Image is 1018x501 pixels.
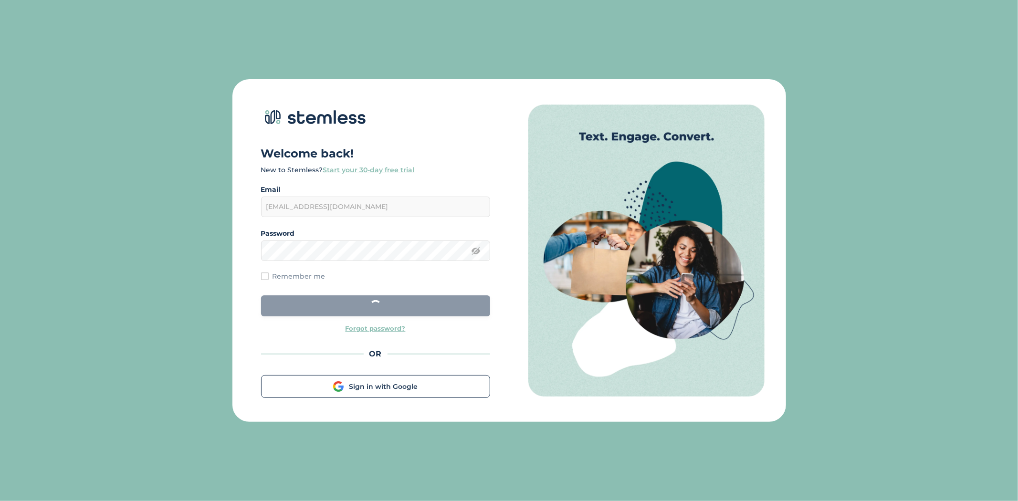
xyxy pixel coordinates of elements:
iframe: Chat Widget [970,455,1018,501]
label: Email [261,185,490,195]
img: logo-dark-0685b13c.svg [261,103,366,132]
img: Google [333,381,344,392]
img: icon-eye-line-7bc03c5c.svg [471,246,481,256]
span: Sign in with Google [349,382,418,392]
label: New to Stemless? [261,166,415,174]
a: Start your 30-day free trial [323,166,415,174]
div: OR [261,348,490,360]
img: Auth image [528,104,765,397]
h1: Welcome back! [261,146,490,161]
a: Forgot password? [346,324,406,334]
button: Sign in with Google [261,375,490,398]
label: Password [261,229,490,239]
